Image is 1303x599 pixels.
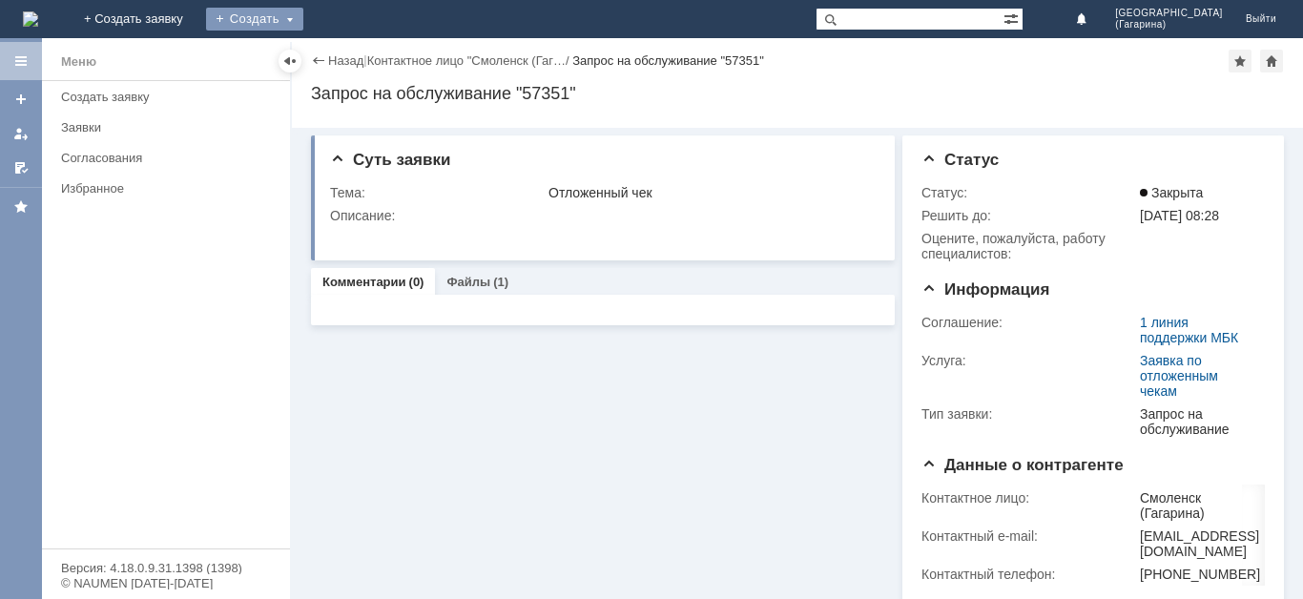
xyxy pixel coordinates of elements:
[1140,567,1260,582] div: [PHONE_NUMBER]
[367,53,573,68] div: /
[328,53,363,68] a: Назад
[53,113,286,142] a: Заявки
[61,577,271,589] div: © NAUMEN [DATE]-[DATE]
[921,490,1136,506] div: Контактное лицо:
[572,53,764,68] div: Запрос на обслуживание "57351"
[61,90,279,104] div: Создать заявку
[1140,406,1257,437] div: Запрос на обслуживание
[363,52,366,67] div: |
[23,11,38,27] img: logo
[6,118,36,149] a: Мои заявки
[206,8,303,31] div: Создать
[921,151,999,169] span: Статус
[921,353,1136,368] div: Услуга:
[921,280,1049,299] span: Информация
[322,275,406,289] a: Комментарии
[1115,19,1223,31] span: (Гагарина)
[61,562,271,574] div: Версия: 4.18.0.9.31.1398 (1398)
[53,82,286,112] a: Создать заявку
[1260,50,1283,72] div: Сделать домашней страницей
[53,143,286,173] a: Согласования
[61,120,279,134] div: Заявки
[1140,353,1218,399] a: Заявка по отложенным чекам
[1229,50,1251,72] div: Добавить в избранное
[921,456,1124,474] span: Данные о контрагенте
[921,208,1136,223] div: Решить до:
[279,50,301,72] div: Скрыть меню
[367,53,566,68] a: Контактное лицо "Смоленск (Гаг…
[311,84,1284,103] div: Запрос на обслуживание "57351"
[61,181,258,196] div: Избранное
[1140,185,1203,200] span: Закрыта
[1140,315,1238,345] a: 1 линия поддержки МБК
[921,567,1136,582] div: Контактный телефон:
[330,208,874,223] div: Описание:
[493,275,508,289] div: (1)
[1140,528,1260,559] div: [EMAIL_ADDRESS][DOMAIN_NAME]
[6,153,36,183] a: Мои согласования
[409,275,424,289] div: (0)
[921,406,1136,422] div: Тип заявки:
[1140,208,1219,223] span: [DATE] 08:28
[446,275,490,289] a: Файлы
[921,231,1136,261] div: Oцените, пожалуйста, работу специалистов:
[921,185,1136,200] div: Статус:
[921,528,1136,544] div: Контактный e-mail:
[61,51,96,73] div: Меню
[1003,9,1023,27] span: Расширенный поиск
[330,151,450,169] span: Суть заявки
[548,185,870,200] div: Отложенный чек
[330,185,545,200] div: Тема:
[921,315,1136,330] div: Соглашение:
[23,11,38,27] a: Перейти на домашнюю страницу
[1115,8,1223,19] span: [GEOGRAPHIC_DATA]
[6,84,36,114] a: Создать заявку
[61,151,279,165] div: Согласования
[1140,490,1260,521] div: Смоленск (Гагарина)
